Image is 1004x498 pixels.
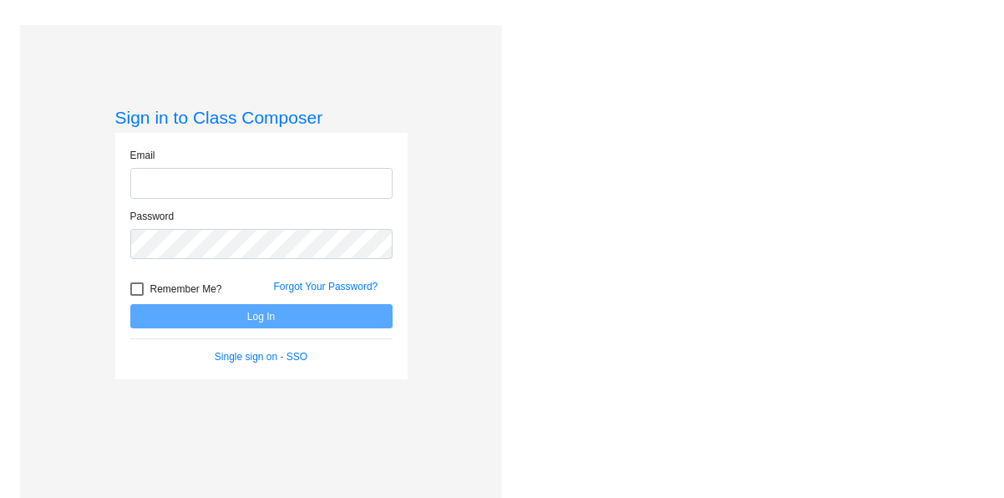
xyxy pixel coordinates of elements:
a: Single sign on - SSO [215,351,307,363]
span: Remember Me? [150,279,222,299]
a: Forgot Your Password? [274,281,378,292]
label: Email [130,148,155,163]
label: Password [130,209,175,224]
h3: Sign in to Class Composer [115,107,408,128]
button: Log In [130,304,393,328]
